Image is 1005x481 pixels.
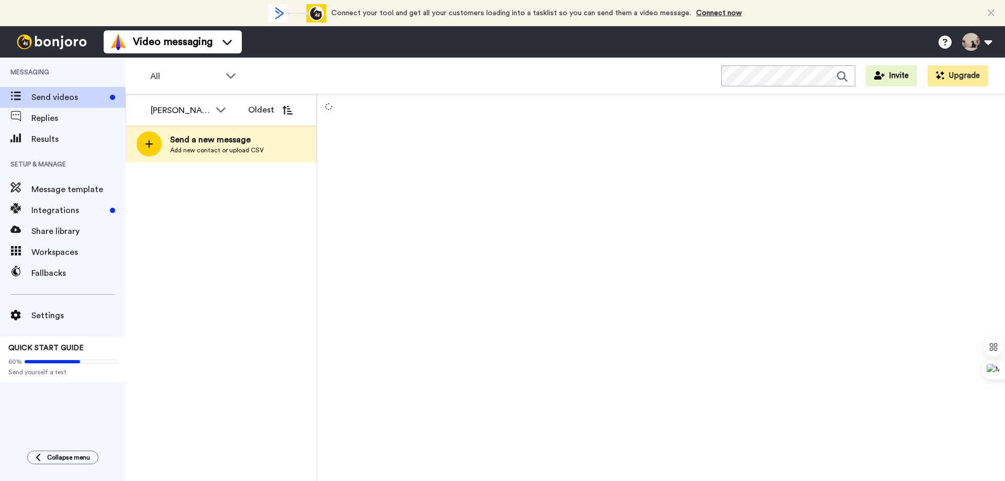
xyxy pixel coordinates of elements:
button: Collapse menu [27,451,98,464]
span: Results [31,133,126,146]
button: Upgrade [928,65,988,86]
button: Oldest [240,99,300,120]
span: Collapse menu [47,453,90,462]
span: Send yourself a test [8,368,117,376]
a: Connect now [696,9,742,17]
span: All [150,70,220,83]
span: Integrations [31,204,106,217]
img: bj-logo-header-white.svg [13,35,91,49]
span: QUICK START GUIDE [8,344,84,352]
div: animation [269,4,326,23]
span: Add new contact or upload CSV [170,146,264,154]
span: Settings [31,309,126,322]
span: Message template [31,183,126,196]
img: vm-color.svg [110,33,127,50]
span: Share library [31,225,126,238]
span: 60% [8,357,22,366]
div: [PERSON_NAME] From SpiritDog Training [151,104,210,117]
span: Send videos [31,91,106,104]
span: Replies [31,112,126,125]
span: Video messaging [133,35,213,49]
span: Send a new message [170,133,264,146]
span: Fallbacks [31,267,126,279]
button: Invite [866,65,917,86]
span: Connect your tool and get all your customers loading into a tasklist so you can send them a video... [331,9,691,17]
span: Workspaces [31,246,126,259]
